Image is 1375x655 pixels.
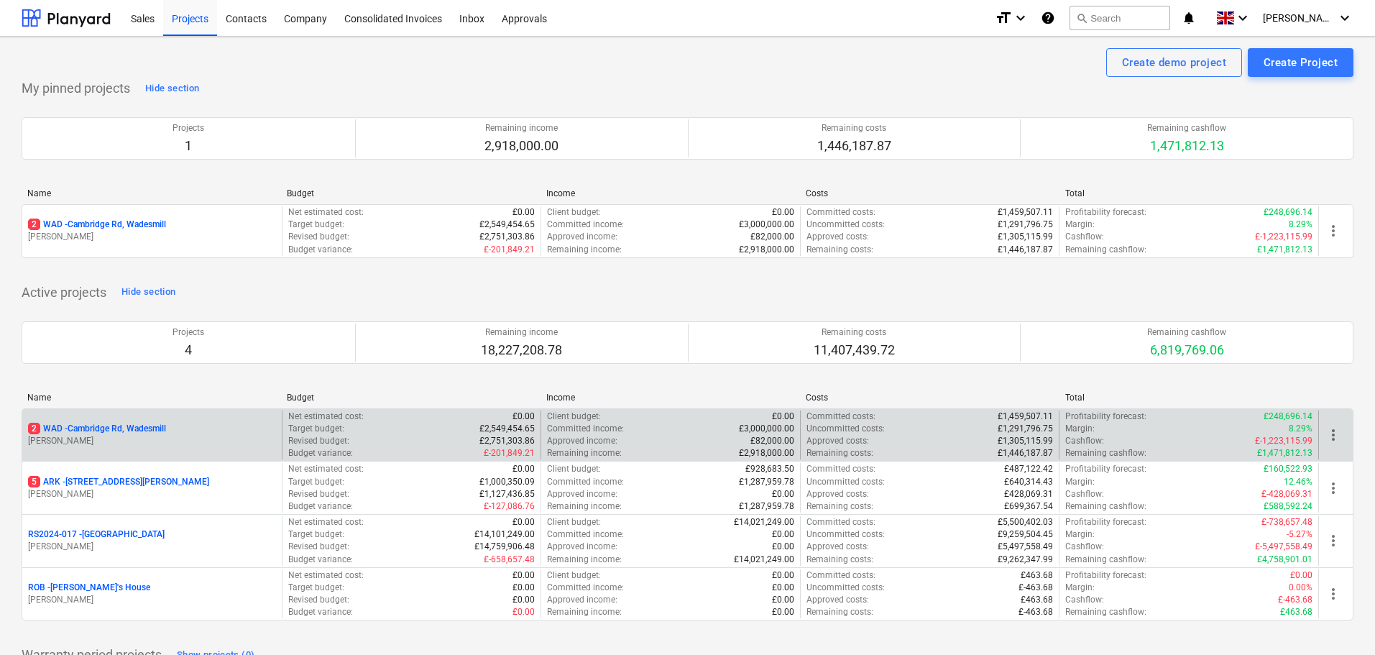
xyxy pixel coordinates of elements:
[1182,9,1196,27] i: notifications
[1065,516,1146,528] p: Profitability forecast :
[1257,244,1312,256] p: £1,471,812.13
[1325,480,1342,497] span: more_vert
[995,9,1012,27] i: format_size
[28,476,276,500] div: 5ARK -[STREET_ADDRESS][PERSON_NAME][PERSON_NAME]
[1065,231,1104,243] p: Cashflow :
[806,393,1054,403] div: Costs
[481,326,562,339] p: Remaining income
[1261,488,1312,500] p: £-428,069.31
[745,463,794,475] p: £928,683.50
[28,476,40,487] span: 5
[772,569,794,582] p: £0.00
[547,423,624,435] p: Committed income :
[806,206,875,219] p: Committed costs :
[739,244,794,256] p: £2,918,000.00
[484,137,558,155] p: 2,918,000.00
[484,122,558,134] p: Remaining income
[28,528,276,553] div: RS2024-017 -[GEOGRAPHIC_DATA][PERSON_NAME]
[27,188,275,198] div: Name
[474,528,535,541] p: £14,101,249.00
[145,81,199,97] div: Hide section
[806,516,875,528] p: Committed costs :
[512,206,535,219] p: £0.00
[288,423,344,435] p: Target budget :
[288,528,344,541] p: Target budget :
[1289,582,1312,594] p: 0.00%
[1065,594,1104,606] p: Cashflow :
[1289,423,1312,435] p: 8.29%
[772,541,794,553] p: £0.00
[173,326,204,339] p: Projects
[1065,554,1146,566] p: Remaining cashflow :
[22,80,130,97] p: My pinned projects
[1065,206,1146,219] p: Profitability forecast :
[806,569,875,582] p: Committed costs :
[1234,9,1251,27] i: keyboard_arrow_down
[1004,463,1053,475] p: £487,122.42
[998,447,1053,459] p: £1,446,187.87
[288,569,364,582] p: Net estimated cost :
[806,423,885,435] p: Uncommitted costs :
[28,435,276,447] p: [PERSON_NAME]
[806,488,869,500] p: Approved costs :
[1065,393,1313,403] div: Total
[547,554,622,566] p: Remaining income :
[806,435,869,447] p: Approved costs :
[287,188,535,198] div: Budget
[484,500,535,513] p: £-127,086.76
[1264,500,1312,513] p: £588,592.24
[288,411,364,423] p: Net estimated cost :
[1018,606,1053,618] p: £-463.68
[1065,528,1095,541] p: Margin :
[1264,411,1312,423] p: £248,696.14
[998,528,1053,541] p: £9,259,504.45
[1287,528,1312,541] p: -5.27%
[288,606,353,618] p: Budget variance :
[806,476,885,488] p: Uncommitted costs :
[547,488,617,500] p: Approved income :
[739,423,794,435] p: £3,000,000.00
[734,516,794,528] p: £14,021,249.00
[28,476,209,488] p: ARK - [STREET_ADDRESS][PERSON_NAME]
[1076,12,1087,24] span: search
[479,423,535,435] p: £2,549,454.65
[288,554,353,566] p: Budget variance :
[1106,48,1242,77] button: Create demo project
[998,219,1053,231] p: £1,291,796.75
[512,463,535,475] p: £0.00
[547,411,601,423] p: Client budget :
[479,488,535,500] p: £1,127,436.85
[739,476,794,488] p: £1,287,959.78
[288,447,353,459] p: Budget variance :
[28,488,276,500] p: [PERSON_NAME]
[750,435,794,447] p: £82,000.00
[1336,9,1353,27] i: keyboard_arrow_down
[739,500,794,513] p: £1,287,959.78
[512,582,535,594] p: £0.00
[1264,206,1312,219] p: £248,696.14
[288,594,349,606] p: Revised budget :
[1147,137,1226,155] p: 1,471,812.13
[1065,219,1095,231] p: Margin :
[288,582,344,594] p: Target budget :
[1021,594,1053,606] p: £463.68
[772,594,794,606] p: £0.00
[173,137,204,155] p: 1
[1257,554,1312,566] p: £4,758,901.01
[806,582,885,594] p: Uncommitted costs :
[1065,541,1104,553] p: Cashflow :
[547,594,617,606] p: Approved income :
[547,528,624,541] p: Committed income :
[288,206,364,219] p: Net estimated cost :
[998,411,1053,423] p: £1,459,507.11
[1004,476,1053,488] p: £640,314.43
[1018,582,1053,594] p: £-463.68
[22,284,106,301] p: Active projects
[288,219,344,231] p: Target budget :
[1070,6,1170,30] button: Search
[1041,9,1055,27] i: Knowledge base
[288,516,364,528] p: Net estimated cost :
[998,206,1053,219] p: £1,459,507.11
[1289,219,1312,231] p: 8.29%
[998,244,1053,256] p: £1,446,187.87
